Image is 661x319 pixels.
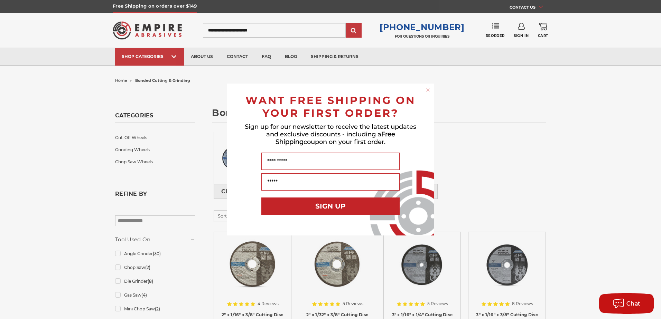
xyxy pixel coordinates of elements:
button: Close dialog [425,86,431,93]
button: Chat [599,293,654,314]
button: SIGN UP [261,197,400,215]
span: Sign up for our newsletter to receive the latest updates and exclusive discounts - including a co... [245,123,416,146]
span: Free Shipping [276,130,395,146]
span: WANT FREE SHIPPING ON YOUR FIRST ORDER? [245,94,416,119]
span: Chat [626,300,641,307]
